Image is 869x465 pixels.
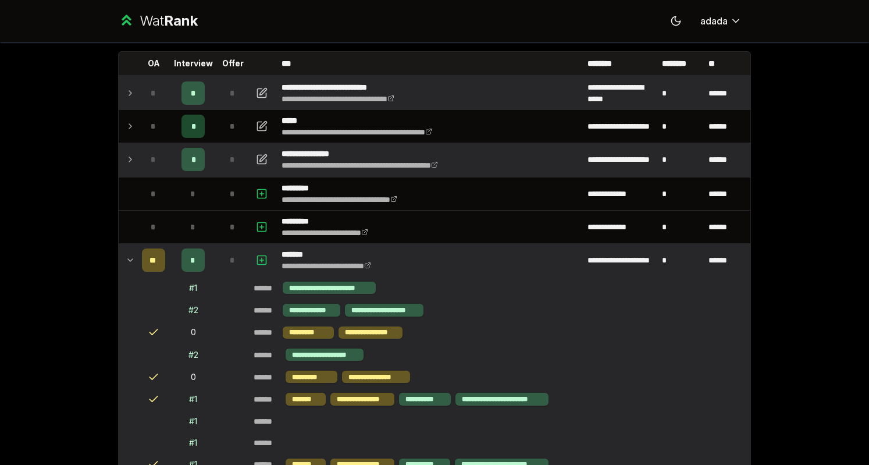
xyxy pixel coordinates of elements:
[118,12,198,30] a: WatRank
[188,304,198,316] div: # 2
[174,58,213,69] p: Interview
[700,14,728,28] span: adada
[188,349,198,361] div: # 2
[164,12,198,29] span: Rank
[170,366,216,388] td: 0
[189,393,197,405] div: # 1
[189,282,197,294] div: # 1
[148,58,160,69] p: OA
[170,322,216,343] td: 0
[222,58,244,69] p: Offer
[140,12,198,30] div: Wat
[691,10,751,31] button: adada
[189,416,197,427] div: # 1
[189,437,197,449] div: # 1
